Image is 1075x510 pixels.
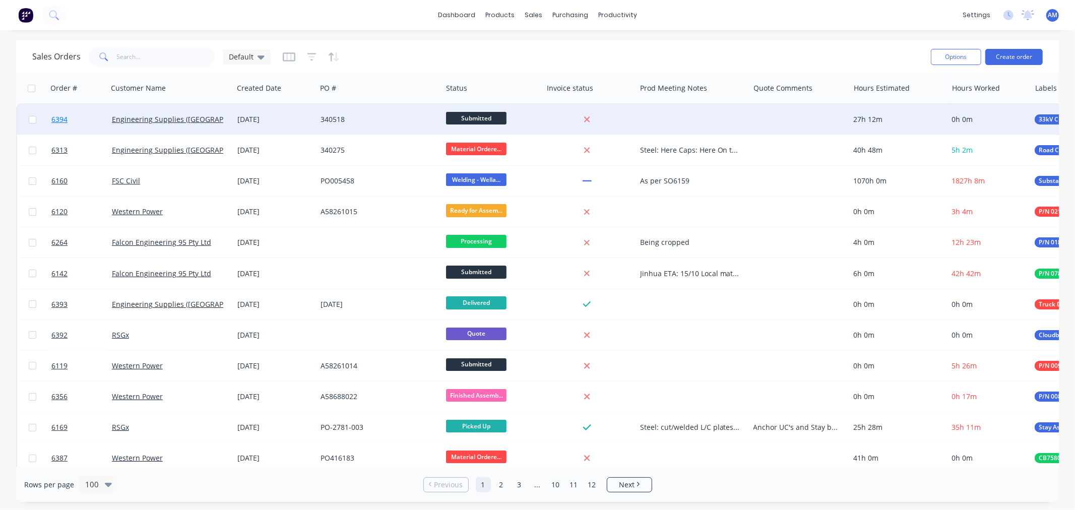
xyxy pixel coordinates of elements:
[112,453,163,463] a: Western Power
[952,392,977,401] span: 0h 17m
[112,237,211,247] a: Falcon Engineering 95 Pty Ltd
[547,8,593,23] div: purchasing
[446,204,507,217] span: Ready for Assem...
[321,145,432,155] div: 340275
[853,145,939,155] div: 40h 48m
[853,299,939,309] div: 0h 0m
[51,320,112,350] a: 6392
[117,47,215,67] input: Search...
[1035,207,1069,217] button: P/N 0211
[237,422,312,432] div: [DATE]
[853,269,939,279] div: 6h 0m
[853,392,939,402] div: 0h 0m
[51,412,112,442] a: 6169
[640,145,740,155] div: Steel: Here Caps: Here On track
[112,392,163,401] a: Western Power
[321,299,432,309] div: [DATE]
[512,477,527,492] a: Page 3
[321,114,432,124] div: 340518
[434,480,463,490] span: Previous
[494,477,509,492] a: Page 2
[1035,269,1069,279] button: P/N 0785
[446,83,467,93] div: Status
[237,453,312,463] div: [DATE]
[952,207,973,216] span: 3h 4m
[51,392,68,402] span: 6356
[446,173,507,186] span: Welding - Wella...
[640,83,707,93] div: Prod Meeting Notes
[51,422,68,432] span: 6169
[32,52,81,61] h1: Sales Orders
[51,114,68,124] span: 6394
[112,330,129,340] a: RSGx
[1039,207,1065,217] span: P/N 0211
[237,330,312,340] div: [DATE]
[446,235,507,247] span: Processing
[112,269,211,278] a: Falcon Engineering 95 Pty Ltd
[853,453,939,463] div: 41h 0m
[1039,392,1065,402] span: P/N 0081
[593,8,642,23] div: productivity
[1039,269,1065,279] span: P/N 0785
[446,451,507,463] span: Material Ordere...
[547,83,593,93] div: Invoice status
[853,361,939,371] div: 0h 0m
[931,49,981,65] button: Options
[619,480,635,490] span: Next
[51,207,68,217] span: 6120
[520,8,547,23] div: sales
[321,207,432,217] div: A58261015
[51,259,112,289] a: 6142
[51,443,112,473] a: 6387
[321,176,432,186] div: PO005458
[51,104,112,135] a: 6394
[112,299,284,309] a: Engineering Supplies ([GEOGRAPHIC_DATA]) Pty Ltd
[111,83,166,93] div: Customer Name
[548,477,563,492] a: Page 10
[24,480,74,490] span: Rows per page
[952,361,977,370] span: 5h 26m
[446,389,507,402] span: Finished Assemb...
[50,83,77,93] div: Order #
[530,477,545,492] a: Jump forward
[640,237,740,247] div: Being cropped
[446,420,507,432] span: Picked Up
[424,480,468,490] a: Previous page
[446,296,507,309] span: Delivered
[952,114,973,124] span: 0h 0m
[237,299,312,309] div: [DATE]
[51,351,112,381] a: 6119
[51,227,112,258] a: 6264
[566,477,582,492] a: Page 11
[853,207,939,217] div: 0h 0m
[320,83,336,93] div: PO #
[753,83,812,93] div: Quote Comments
[321,453,432,463] div: PO416183
[753,422,841,432] div: Anchor UC's and Stay bracket sets Falcon Awarded 14/08
[321,392,432,402] div: A58688022
[446,143,507,155] span: Material Ordere...
[229,51,254,62] span: Default
[853,422,939,432] div: 25h 28m
[237,392,312,402] div: [DATE]
[853,114,939,124] div: 27h 12m
[112,207,163,216] a: Western Power
[237,83,281,93] div: Created Date
[446,358,507,371] span: Submitted
[433,8,480,23] a: dashboard
[640,269,740,279] div: Jinhua ETA: 15/10 Local material ordered Pipe: back from galv Brass: here Fasteners: here
[585,477,600,492] a: Page 12
[51,361,68,371] span: 6119
[446,112,507,124] span: Submitted
[321,422,432,432] div: PO-2781-003
[237,237,312,247] div: [DATE]
[112,422,129,432] a: RSGx
[321,361,432,371] div: A58261014
[51,299,68,309] span: 6393
[51,197,112,227] a: 6120
[952,83,1000,93] div: Hours Worked
[237,361,312,371] div: [DATE]
[51,135,112,165] a: 6313
[1048,11,1057,20] span: AM
[952,145,973,155] span: 5h 2m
